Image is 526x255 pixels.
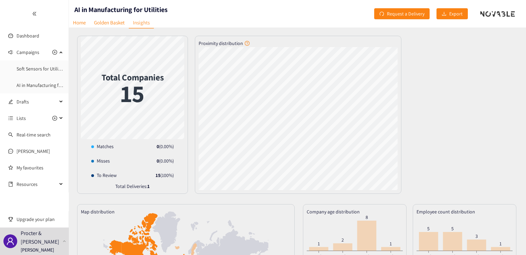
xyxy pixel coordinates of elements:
[8,182,13,187] span: book
[74,5,168,14] h1: AI in Manufacturing for Utilities
[157,143,174,150] div: ( 0.00 %)
[427,225,430,232] tspan: 5
[157,143,159,149] strong: 0
[21,246,54,254] p: [PERSON_NAME]
[390,241,392,247] tspan: 1
[17,132,51,138] a: Real-time search
[91,171,117,179] div: To Review
[52,116,57,121] span: plus-circle
[156,172,160,178] strong: 15
[436,8,468,19] button: downloadExport
[17,33,39,39] a: Dashboard
[91,143,114,150] div: Matches
[21,229,60,246] p: Procter & [PERSON_NAME]
[17,82,80,88] a: AI in Manufacturing for Utilities
[8,217,13,222] span: trophy
[366,214,368,220] tspan: 8
[17,111,26,125] span: Lists
[81,182,184,193] div: Total Deliveries:
[449,10,463,18] span: Export
[17,161,63,175] a: My favourites
[90,17,129,28] a: Golden Basket
[69,17,90,28] a: Home
[17,95,57,109] span: Drafts
[341,237,344,243] tspan: 2
[129,17,154,29] a: Insights
[156,171,174,179] div: ( 100 %)
[199,40,398,47] div: Proximity distribution
[451,225,454,232] tspan: 5
[81,208,291,215] div: Map distribution
[8,116,13,121] span: unordered-list
[17,148,50,154] a: [PERSON_NAME]
[147,183,150,189] strong: 1
[17,177,57,191] span: Resources
[157,158,159,164] strong: 0
[387,10,424,18] span: Request a Delivery
[32,11,37,16] span: double-left
[307,208,403,215] div: Company age distribution
[52,50,57,55] span: plus-circle
[91,157,110,165] div: Misses
[6,237,14,245] span: user
[157,157,174,165] div: ( 0.00 %)
[374,8,430,19] button: redoRequest a Delivery
[17,45,39,59] span: Campaigns
[318,241,320,247] tspan: 1
[492,222,526,255] iframe: Chat Widget
[8,99,13,104] span: edit
[379,11,384,17] span: redo
[17,212,63,226] span: Upgrade your plan
[417,208,513,215] div: Employee count distribution
[245,41,250,46] span: question-circle
[442,11,446,17] span: download
[8,50,13,55] span: sound
[475,233,478,239] tspan: 3
[17,66,93,72] a: Soft Sensors for Utility - Sustainability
